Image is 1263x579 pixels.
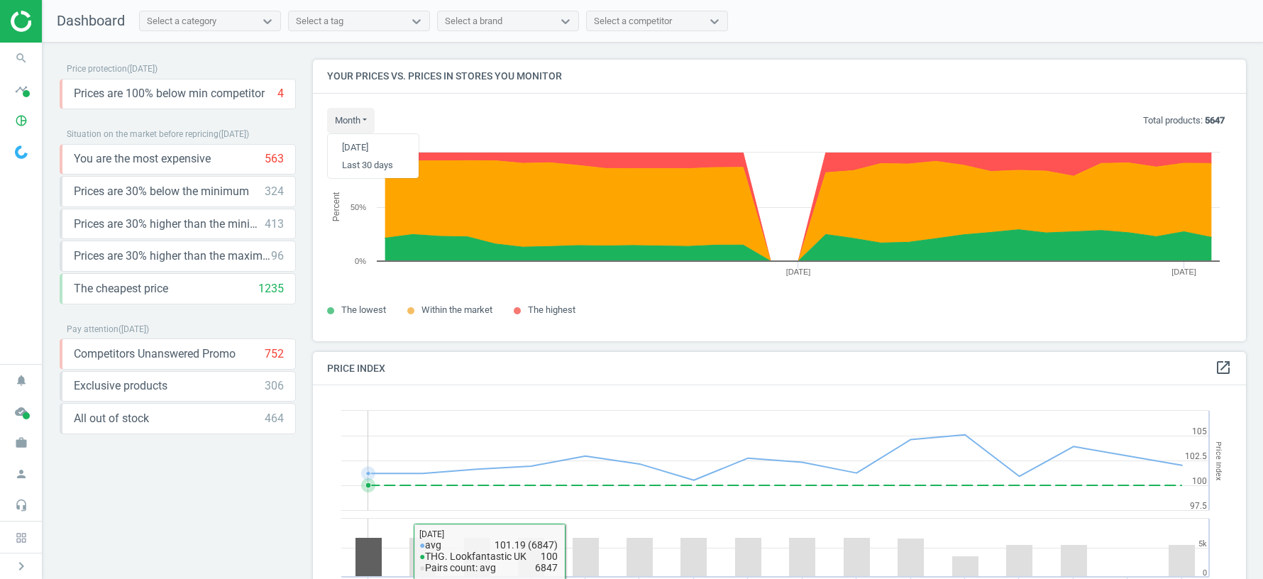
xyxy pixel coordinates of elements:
[1171,268,1196,276] tspan: [DATE]
[258,281,284,297] div: 1235
[341,304,386,315] span: The lowest
[57,12,125,29] span: Dashboard
[265,151,284,167] div: 563
[265,216,284,232] div: 413
[265,378,284,394] div: 306
[265,184,284,199] div: 324
[1192,476,1207,486] text: 100
[8,398,35,425] i: cloud_done
[271,248,284,264] div: 96
[594,15,672,28] div: Select a competitor
[13,558,30,575] i: chevron_right
[8,107,35,134] i: pie_chart_outlined
[74,248,271,264] span: Prices are 30% higher than the maximal
[67,129,219,139] span: Situation on the market before repricing
[8,429,35,456] i: work
[328,156,419,173] button: Last 30 days
[421,304,492,315] span: Within the market
[219,129,249,139] span: ( [DATE] )
[313,352,1246,385] h4: Price Index
[1215,359,1232,377] a: open_in_new
[313,60,1246,93] h4: Your prices vs. prices in stores you monitor
[265,411,284,426] div: 464
[74,411,149,426] span: All out of stock
[67,324,118,334] span: Pay attention
[528,304,575,315] span: The highest
[331,192,341,221] tspan: Percent
[67,64,127,74] span: Price protection
[8,45,35,72] i: search
[74,151,211,167] span: You are the most expensive
[445,15,502,28] div: Select a brand
[147,15,216,28] div: Select a category
[1185,451,1207,461] text: 102.5
[1215,359,1232,376] i: open_in_new
[4,557,39,575] button: chevron_right
[1198,539,1207,548] text: 5k
[1190,501,1207,511] text: 97.5
[11,11,111,32] img: ajHJNr6hYgQAAAAASUVORK5CYII=
[277,86,284,101] div: 4
[127,64,158,74] span: ( [DATE] )
[74,184,249,199] span: Prices are 30% below the minimum
[355,257,366,265] text: 0%
[1205,115,1225,126] b: 5647
[8,461,35,487] i: person
[327,108,375,133] button: month
[8,367,35,394] i: notifications
[118,324,149,334] span: ( [DATE] )
[351,203,366,211] text: 50%
[74,86,265,101] span: Prices are 100% below min competitor
[74,378,167,394] span: Exclusive products
[1214,441,1223,480] tspan: Price Index
[328,139,419,156] button: [DATE]
[1143,114,1225,127] p: Total products:
[786,268,811,276] tspan: [DATE]
[1192,426,1207,436] text: 105
[8,76,35,103] i: timeline
[74,281,168,297] span: The cheapest price
[1203,568,1207,578] text: 0
[296,15,343,28] div: Select a tag
[265,346,284,362] div: 752
[15,145,28,159] img: wGWNvw8QSZomAAAAABJRU5ErkJggg==
[74,216,265,232] span: Prices are 30% higher than the minimum
[74,346,236,362] span: Competitors Unanswered Promo
[8,492,35,519] i: headset_mic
